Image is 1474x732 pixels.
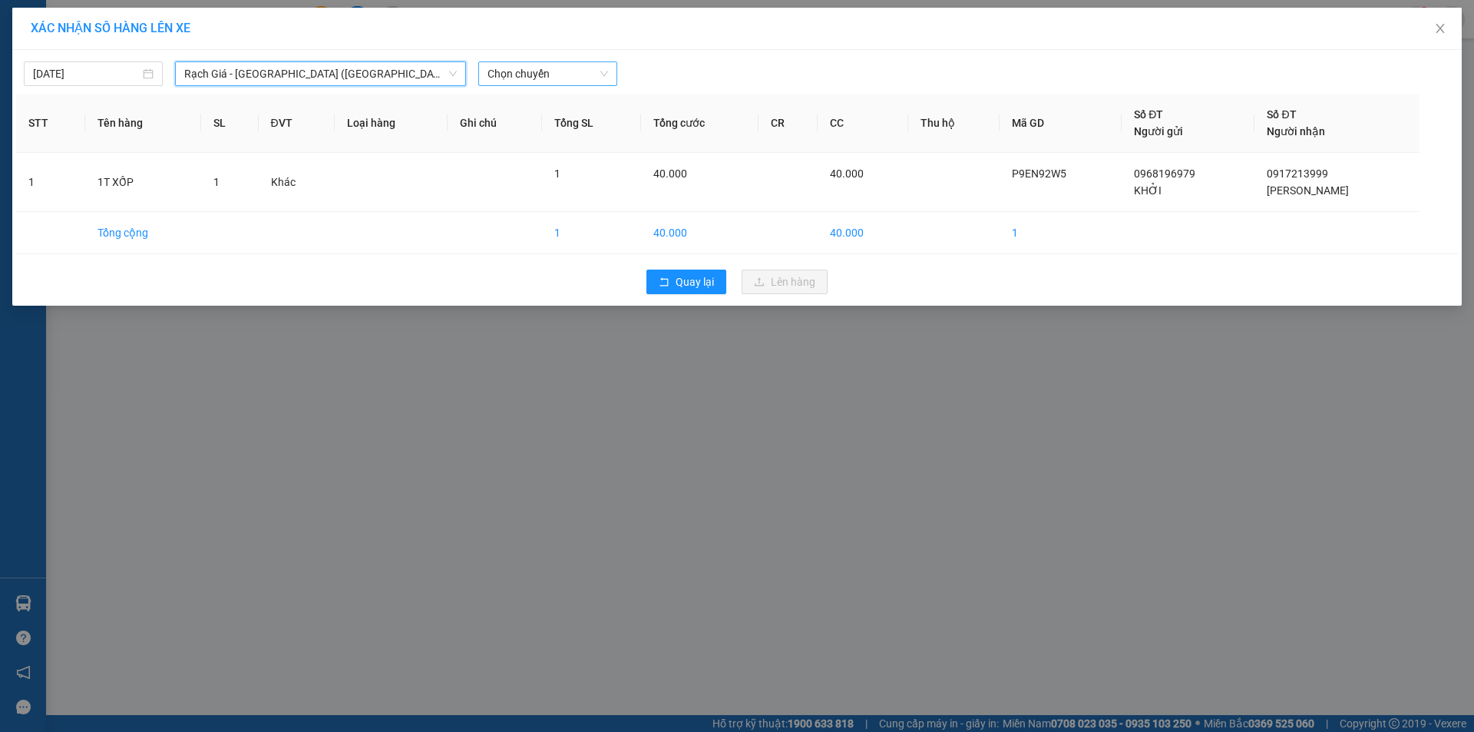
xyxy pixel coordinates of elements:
[85,212,202,254] td: Tổng cộng
[1267,184,1349,197] span: [PERSON_NAME]
[1134,108,1163,121] span: Số ĐT
[33,65,140,82] input: 13/10/2025
[676,273,714,290] span: Quay lại
[818,94,908,153] th: CC
[1134,184,1162,197] span: KHỞI
[487,62,608,85] span: Chọn chuyến
[818,212,908,254] td: 40.000
[31,21,190,35] span: XÁC NHẬN SỐ HÀNG LÊN XE
[335,94,448,153] th: Loại hàng
[85,153,202,212] td: 1T XỐP
[742,270,828,294] button: uploadLên hàng
[16,153,85,212] td: 1
[1000,94,1122,153] th: Mã GD
[259,153,335,212] td: Khác
[184,62,457,85] span: Rạch Giá - Sài Gòn (Hàng Hoá)
[1419,8,1462,51] button: Close
[908,94,1000,153] th: Thu hộ
[830,167,864,180] span: 40.000
[542,212,640,254] td: 1
[1012,167,1066,180] span: P9EN92W5
[1267,125,1325,137] span: Người nhận
[641,212,758,254] td: 40.000
[213,176,220,188] span: 1
[653,167,687,180] span: 40.000
[641,94,758,153] th: Tổng cước
[448,69,458,78] span: down
[659,277,669,289] span: rollback
[758,94,818,153] th: CR
[16,94,85,153] th: STT
[85,94,202,153] th: Tên hàng
[448,94,543,153] th: Ghi chú
[1000,212,1122,254] td: 1
[1134,125,1183,137] span: Người gửi
[554,167,560,180] span: 1
[1267,167,1328,180] span: 0917213999
[1434,22,1446,35] span: close
[1267,108,1296,121] span: Số ĐT
[542,94,640,153] th: Tổng SL
[1134,167,1195,180] span: 0968196979
[201,94,258,153] th: SL
[646,270,726,294] button: rollbackQuay lại
[259,94,335,153] th: ĐVT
